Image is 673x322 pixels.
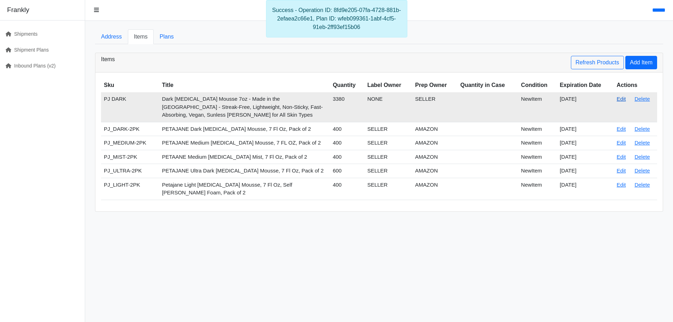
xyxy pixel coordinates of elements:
[330,92,365,122] td: 3380
[159,150,330,164] td: PETAANE Medium [MEDICAL_DATA] Mist, 7 Fl Oz, Pack of 2
[101,92,159,122] td: PJ DARK
[518,164,557,178] td: NewItem
[412,122,457,136] td: AMAZON
[101,78,159,92] th: Sku
[128,29,154,44] a: Items
[557,122,614,136] td: [DATE]
[634,154,650,160] a: Delete
[614,78,657,92] th: Actions
[617,168,626,174] a: Edit
[365,164,412,178] td: SELLER
[617,182,626,188] a: Edit
[634,126,650,132] a: Delete
[101,178,159,200] td: PJ_LIGHT-2PK
[330,150,365,164] td: 400
[557,164,614,178] td: [DATE]
[95,29,128,44] a: Address
[365,78,412,92] th: Label Owner
[634,96,650,102] a: Delete
[518,178,557,200] td: NewItem
[518,122,557,136] td: NewItem
[101,136,159,150] td: PJ_MEDIUM-2PK
[159,178,330,200] td: Petajane Light [MEDICAL_DATA] Mousse, 7 Fl Oz, Self [PERSON_NAME] Foam, Pack of 2
[617,126,626,132] a: Edit
[412,150,457,164] td: AMAZON
[154,29,180,44] a: Plans
[457,78,518,92] th: Quantity in Case
[101,122,159,136] td: PJ_DARK-2PK
[101,164,159,178] td: PJ_ULTRA-2PK
[625,56,657,69] button: Add Item
[571,56,624,69] a: Refresh Products
[617,140,626,146] a: Edit
[557,92,614,122] td: [DATE]
[159,136,330,150] td: PETAJANE Medium [MEDICAL_DATA] Mousse, 7 FL OZ, Pack of 2
[330,78,365,92] th: Quantity
[365,178,412,200] td: SELLER
[330,136,365,150] td: 400
[159,92,330,122] td: Dark [MEDICAL_DATA] Mousse 7oz - Made in the [GEOGRAPHIC_DATA] - Streak-Free, Lightweight, Non-St...
[365,92,412,122] td: NONE
[330,164,365,178] td: 600
[634,140,650,146] a: Delete
[557,150,614,164] td: [DATE]
[412,164,457,178] td: AMAZON
[634,168,650,174] a: Delete
[365,150,412,164] td: SELLER
[101,150,159,164] td: PJ_MIST-2PK
[330,122,365,136] td: 400
[518,92,557,122] td: NewItem
[412,78,457,92] th: Prep Owner
[617,154,626,160] a: Edit
[412,92,457,122] td: SELLER
[412,178,457,200] td: AMAZON
[159,78,330,92] th: Title
[365,122,412,136] td: SELLER
[557,178,614,200] td: [DATE]
[365,136,412,150] td: SELLER
[617,96,626,102] a: Edit
[101,56,115,69] h3: Items
[330,178,365,200] td: 400
[518,78,557,92] th: Condition
[557,136,614,150] td: [DATE]
[518,150,557,164] td: NewItem
[159,122,330,136] td: PETAJANE Dark [MEDICAL_DATA] Mousse, 7 Fl Oz, Pack of 2
[557,78,614,92] th: Expiration Date
[634,182,650,188] a: Delete
[159,164,330,178] td: PETAJANE Ultra Dark [MEDICAL_DATA] Mousse, 7 Fl Oz, Pack of 2
[518,136,557,150] td: NewItem
[412,136,457,150] td: AMAZON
